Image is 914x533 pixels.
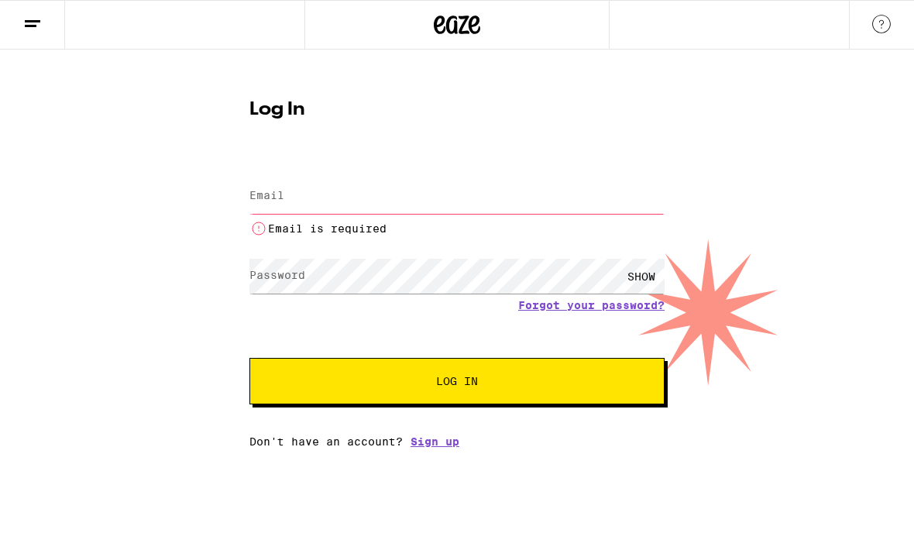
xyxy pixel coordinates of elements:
input: Email [249,179,665,214]
label: Password [249,269,305,281]
a: Sign up [411,435,459,448]
button: Log In [249,358,665,404]
a: Forgot your password? [518,299,665,311]
span: Log In [436,376,478,387]
div: Don't have an account? [249,435,665,448]
h1: Log In [249,101,665,119]
li: Email is required [249,219,665,238]
label: Email [249,189,284,201]
div: SHOW [618,259,665,294]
